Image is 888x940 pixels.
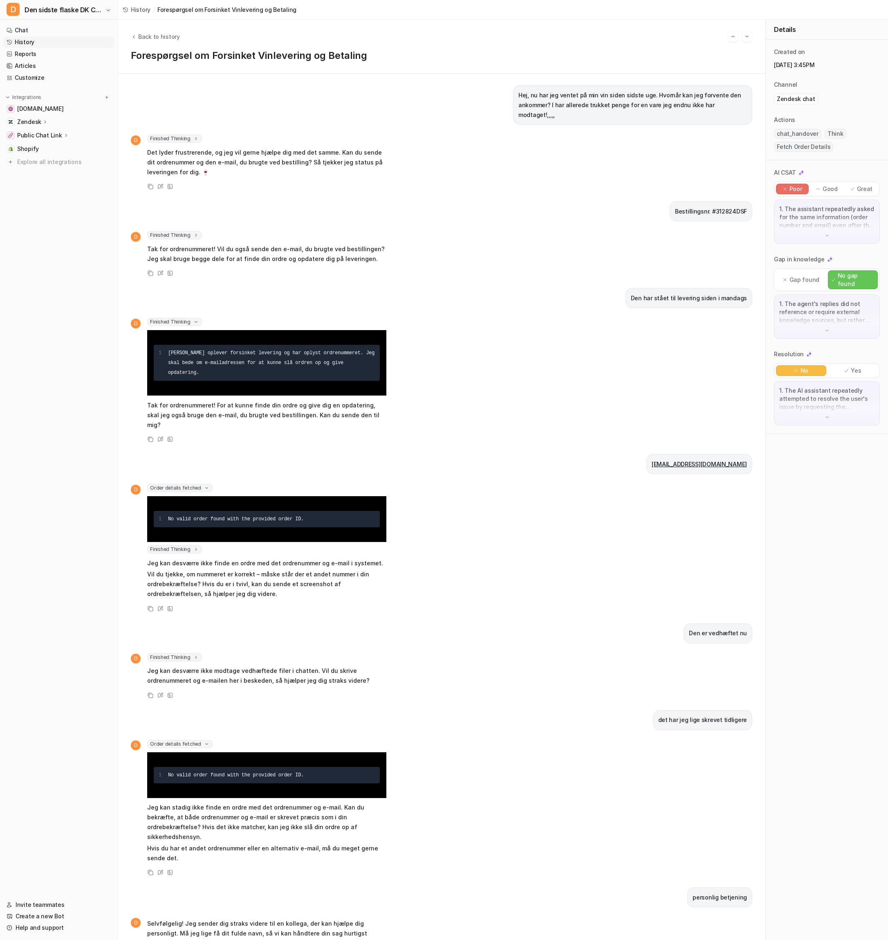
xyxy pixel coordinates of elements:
p: Gap in knowledge [774,255,825,263]
img: Zendesk [8,119,13,124]
a: History [3,36,114,48]
p: Tak for ordrenummeret! Vil du også sende den e-mail, du brugte ved bestillingen? Jeg skal bruge b... [147,244,386,264]
p: Jeg kan desværre ikke modtage vedhæftede filer i chatten. Vil du skrive ordrenummeret og e-mailen... [147,666,386,686]
div: Details [766,20,888,40]
p: Public Chat Link [17,131,62,139]
span: Finished Thinking [147,545,202,553]
span: Shopify [17,145,39,153]
button: Go to next session [742,31,752,42]
p: Great [857,185,873,193]
span: [PERSON_NAME] oplever forsinket levering og har oplyst ordrenummeret. Jeg skal bede om e-mailadre... [168,350,377,376]
span: Finished Thinking [147,318,202,326]
span: D [131,232,141,242]
span: / [153,5,155,14]
p: Good [823,185,838,193]
div: 1 [159,514,161,524]
span: D [7,3,20,16]
a: History [123,5,150,14]
p: [DATE] 3:45PM [774,61,880,69]
div: 1 [159,770,161,780]
button: Back to history [131,32,180,41]
img: densidsteflaske.dk [8,106,13,111]
p: AI CSAT [774,169,796,177]
p: Den har stået til levering siden i mandags [631,293,747,303]
span: History [131,5,150,14]
p: Actions [774,116,795,124]
img: down-arrow [824,328,830,333]
span: Fetch Order Details [774,142,833,152]
a: Chat [3,25,114,36]
a: Help and support [3,922,114,933]
span: Think [825,129,846,139]
span: Forespørgsel om Forsinket Vinlevering og Betaling [157,5,296,14]
p: Created on [774,48,805,56]
span: Finished Thinking [147,231,202,239]
span: Den sidste flaske DK Chatbot [25,4,103,16]
h1: Forespørgsel om Forsinket Vinlevering og Betaling [131,50,752,62]
p: Jeg kan stadig ikke finde en ordre med det ordrenummer og e-mail. Kan du bekræfte, at både ordren... [147,803,386,842]
span: No valid order found with the provided order ID. [168,516,304,522]
button: Go to previous session [728,31,738,42]
span: Finished Thinking [147,653,202,661]
p: Resolution [774,350,804,358]
span: D [131,918,141,928]
p: 1. The assistant repeatedly asked for the same information (order number and email) even after th... [779,205,875,229]
p: Integrations [12,94,41,101]
span: [DOMAIN_NAME] [17,105,63,113]
a: [EMAIL_ADDRESS][DOMAIN_NAME] [652,461,747,468]
span: chat_handover [774,129,821,139]
img: Previous session [730,33,736,40]
p: Poor [789,185,802,193]
img: down-arrow [824,233,830,238]
span: D [131,740,141,750]
a: Customize [3,72,114,83]
img: Shopify [8,146,13,151]
a: Articles [3,60,114,72]
img: explore all integrations [7,158,15,166]
div: 1 [159,348,161,358]
a: Create a new Bot [3,911,114,922]
img: menu_add.svg [104,94,110,100]
img: Next session [744,33,750,40]
p: Det lyder frustrerende, og jeg vil gerne hjælpe dig med det samme. Kan du sende dit ordrenummer o... [147,148,386,177]
p: Bestillingsnr. #312824DSF [675,207,747,216]
a: Invite teammates [3,899,114,911]
span: Explore all integrations [17,155,111,169]
p: personlig betjening [693,893,747,902]
span: D [131,485,141,495]
p: No [801,367,808,375]
p: Den er vedhæftet nu [689,628,747,638]
span: Order details fetched [147,740,213,748]
p: Channel [774,81,797,89]
p: det har jeg lige skrevet tidligere [658,715,747,725]
p: 1. The agent's replies did not reference or require external knowledge sources, but rather engage... [779,300,875,324]
p: Yes [851,367,861,375]
p: Zendesk chat [777,95,815,103]
p: No gap found [838,272,874,288]
a: ShopifyShopify [3,143,114,155]
img: expand menu [5,94,11,100]
p: Vil du tjekke, om nummeret er korrekt – måske står der et andet nummer i din ordrebekræftelse? Hv... [147,569,386,599]
button: Integrations [3,93,44,101]
p: Jeg kan desværre ikke finde en ordre med det ordrenummer og e-mail i systemet. [147,558,386,568]
a: Explore all integrations [3,156,114,168]
img: down-arrow [824,414,830,420]
p: Zendesk [17,118,41,126]
span: Finished Thinking [147,135,202,143]
span: D [131,135,141,145]
span: D [131,319,141,328]
p: Hej, nu har jeg ventet på min vin siden sidste uge. Hvornår kan jeg forvente den ankommer? I har ... [518,90,747,120]
span: Order details fetched [147,484,213,492]
span: No valid order found with the provided order ID. [168,772,304,778]
a: densidsteflaske.dk[DOMAIN_NAME] [3,103,114,115]
p: Gap found [789,276,819,284]
p: Tak for ordrenummeret! For at kunne finde din ordre og give dig en opdatering, skal jeg også brug... [147,400,386,430]
span: Back to history [138,32,180,41]
p: Hvis du har et andet ordrenummer eller en alternativ e-mail, må du meget gerne sende det. [147,843,386,863]
p: 1. The AI assistant repeatedly attempted to resolve the user's issue by requesting the necessary ... [779,387,875,411]
span: D [131,654,141,663]
img: Public Chat Link [8,133,13,138]
a: Reports [3,48,114,60]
